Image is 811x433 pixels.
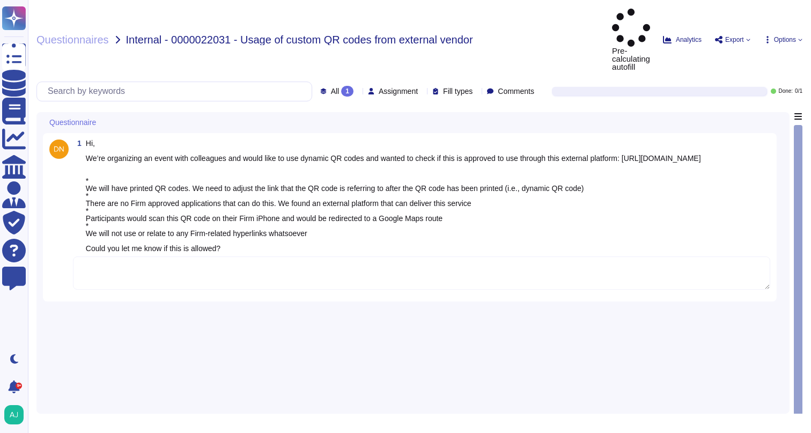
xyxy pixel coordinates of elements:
span: 0 / 1 [795,89,802,94]
button: Analytics [663,35,702,44]
img: user [49,140,69,159]
div: 9+ [16,383,22,389]
span: Options [774,36,796,43]
span: Analytics [676,36,702,43]
img: user [4,405,24,424]
span: Assignment [379,87,418,95]
span: Questionnaires [36,34,109,45]
span: Export [725,36,744,43]
span: Fill types [443,87,473,95]
button: user [2,403,31,427]
span: Questionnaire [49,119,96,126]
span: Hi, We’re organizing an event with colleagues and would like to use dynamic QR codes and wanted t... [86,139,701,253]
span: Internal - 0000022031 - Usage of custom QR codes from external vendor [126,34,473,45]
div: 1 [341,86,353,97]
span: All [331,87,340,95]
span: Comments [498,87,534,95]
input: Search by keywords [42,82,312,101]
span: Pre-calculating autofill [612,9,650,71]
span: 1 [73,140,82,147]
span: Done: [778,89,793,94]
